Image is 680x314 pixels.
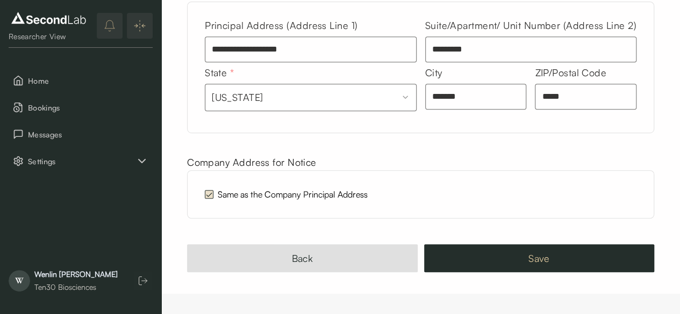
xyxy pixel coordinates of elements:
button: Bookings [9,96,153,119]
label: ZIP/Postal Code [535,67,606,78]
span: Settings [28,156,135,167]
button: Save [424,244,655,272]
label: State [205,67,234,78]
label: Same as the Company Principal Address [218,188,368,201]
button: Back [187,244,418,272]
label: City [425,67,442,78]
button: notifications [97,13,123,39]
button: Expand/Collapse sidebar [127,13,153,39]
span: W [9,270,30,291]
div: Researcher View [9,31,89,42]
img: logo [9,10,89,27]
button: State [205,84,417,111]
span: Bookings [28,102,148,113]
div: Ten30 Biosciences [34,282,118,293]
div: Wenlin [PERSON_NAME] [34,269,118,280]
label: Suite/Apartment/ Unit Number (Address Line 2) [425,19,636,31]
div: Settings sub items [9,150,153,172]
span: Home [28,75,148,86]
button: Home [9,69,153,92]
span: Messages [28,129,148,140]
button: Messages [9,123,153,145]
button: Settings [9,150,153,172]
label: Principal Address (Address Line 1) [205,19,357,31]
button: Log out [133,271,153,290]
div: Company Address for Notice [187,155,654,170]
